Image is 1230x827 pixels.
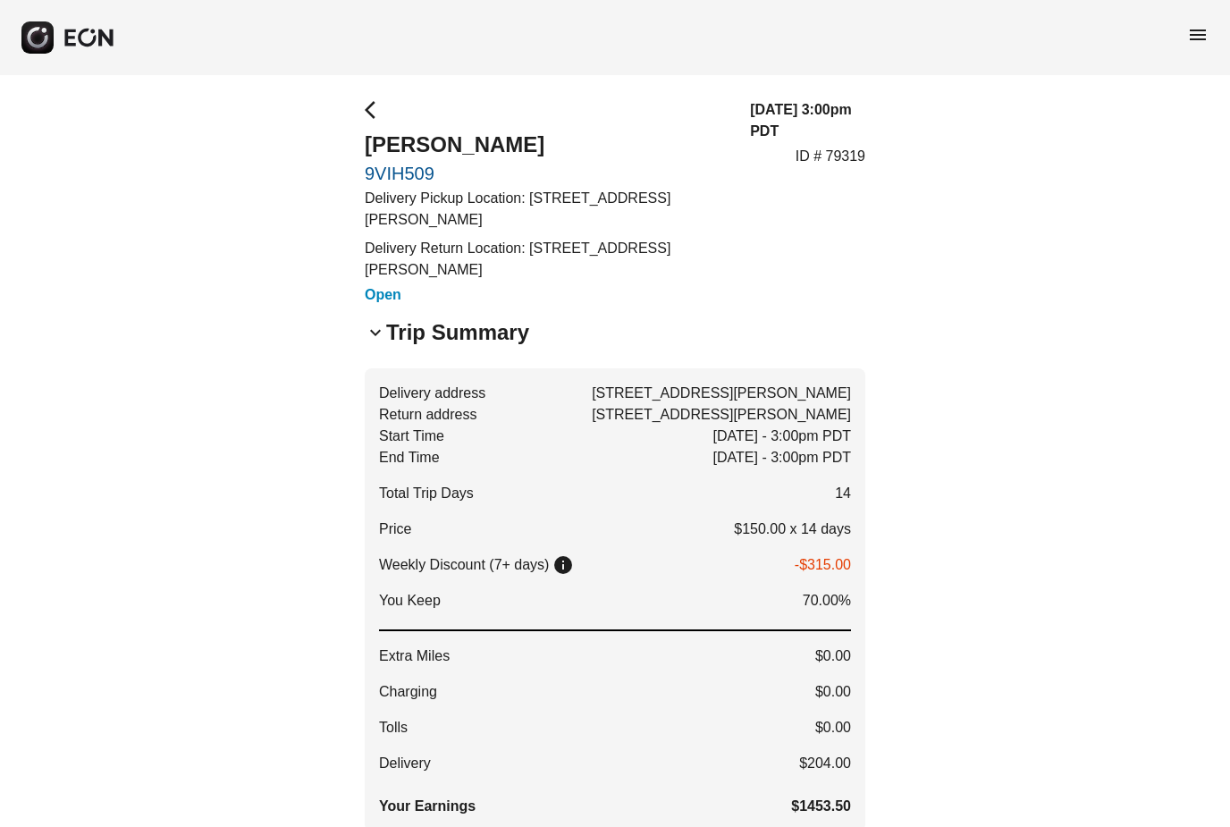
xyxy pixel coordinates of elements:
span: [DATE] - 3:00pm PDT [713,447,851,468]
p: Price [379,519,411,540]
span: $0.00 [815,681,851,703]
span: Tolls [379,717,408,738]
p: $150.00 x 14 days [734,519,851,540]
span: Delivery address [379,383,485,404]
span: menu [1187,24,1209,46]
h2: Trip Summary [386,318,529,347]
span: $1453.50 [791,796,851,817]
span: You Keep [379,590,441,612]
h3: Open [365,284,729,306]
h3: [DATE] 3:00pm PDT [750,99,865,142]
span: [STREET_ADDRESS][PERSON_NAME] [592,404,851,426]
span: Charging [379,681,437,703]
span: keyboard_arrow_down [365,322,386,343]
p: Weekly Discount (7+ days) [379,554,549,576]
span: info [552,554,574,576]
a: 9VIH509 [365,163,729,184]
span: 70.00% [803,590,851,612]
p: Delivery Pickup Location: [STREET_ADDRESS][PERSON_NAME] [365,188,729,231]
span: [DATE] - 3:00pm PDT [713,426,851,447]
span: Delivery [379,753,431,774]
span: $0.00 [815,717,851,738]
span: arrow_back_ios [365,99,386,121]
span: $0.00 [815,646,851,667]
span: 14 [835,483,851,504]
span: Your Earnings [379,796,476,817]
p: Delivery Return Location: [STREET_ADDRESS][PERSON_NAME] [365,238,729,281]
h2: [PERSON_NAME] [365,131,729,159]
span: Start Time [379,426,444,447]
span: Return address [379,404,476,426]
p: ID # 79319 [796,146,865,167]
span: Extra Miles [379,646,450,667]
span: End Time [379,447,440,468]
span: Total Trip Days [379,483,474,504]
span: $204.00 [799,753,851,774]
p: -$315.00 [795,554,851,576]
span: [STREET_ADDRESS][PERSON_NAME] [592,383,851,404]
